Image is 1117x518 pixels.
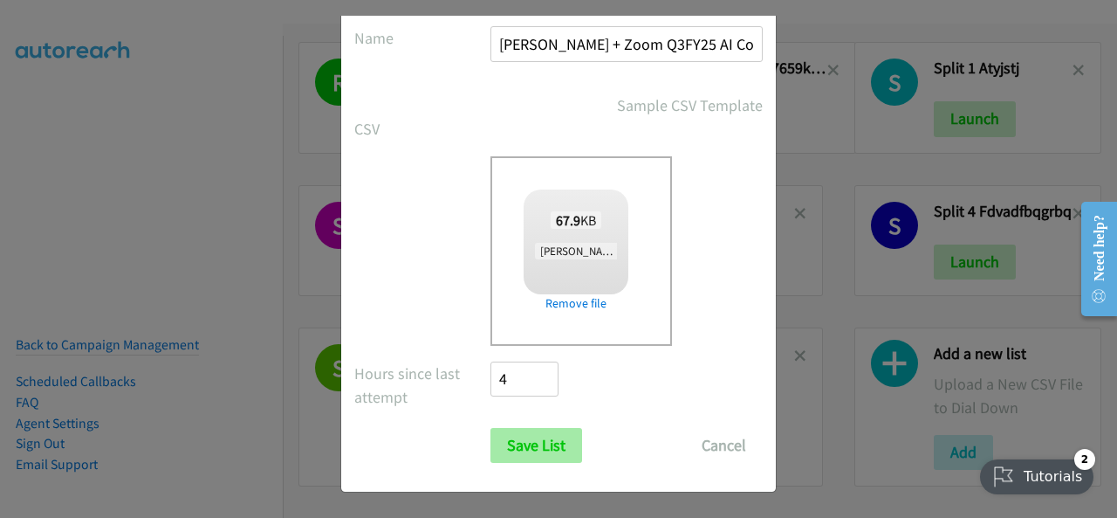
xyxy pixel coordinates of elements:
[970,442,1104,505] iframe: Checklist
[1067,190,1117,328] iframe: Resource Center
[490,428,582,463] input: Save List
[524,294,628,313] a: Remove file
[685,428,763,463] button: Cancel
[354,117,490,141] label: CSV
[535,243,849,259] span: [PERSON_NAME] + Zoom Q3FY25 AI Concierge [DATE] AUstyyj.csv
[617,93,763,117] a: Sample CSV Template
[354,26,490,50] label: Name
[556,211,580,229] strong: 67.9
[551,211,602,229] span: KB
[354,362,490,409] label: Hours since last attempt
